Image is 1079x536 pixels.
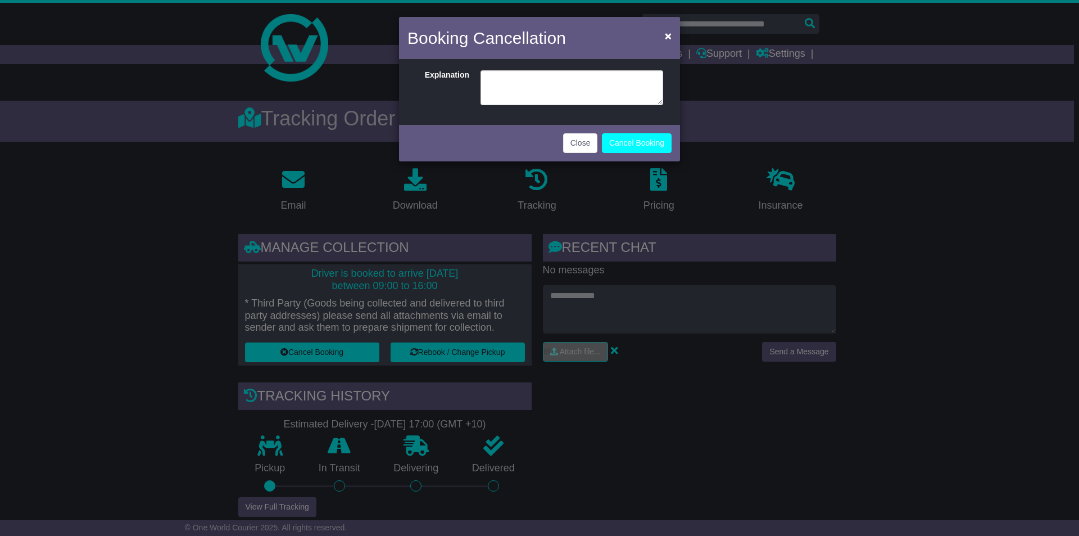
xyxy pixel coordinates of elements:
button: Close [659,24,677,47]
label: Explanation [410,70,475,102]
h4: Booking Cancellation [407,25,566,51]
button: Cancel Booking [602,133,672,153]
button: Close [563,133,598,153]
span: × [665,29,672,42]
